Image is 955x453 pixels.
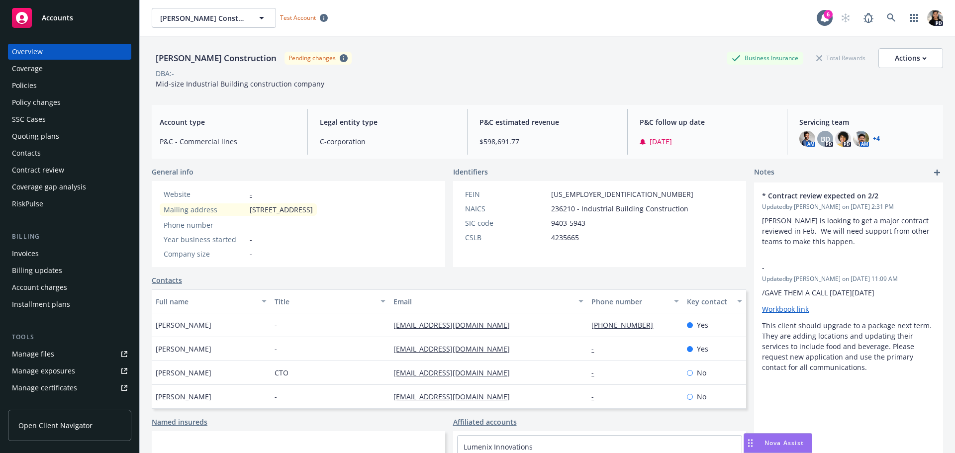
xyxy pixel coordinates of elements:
div: DBA: - [156,68,174,79]
div: SSC Cases [12,111,46,127]
a: Workbook link [762,304,809,314]
span: Accounts [42,14,73,22]
span: P&C - Commercial lines [160,136,295,147]
button: [PERSON_NAME] Construction [152,8,276,28]
a: Coverage [8,61,131,77]
a: [EMAIL_ADDRESS][DOMAIN_NAME] [393,392,518,401]
span: General info [152,167,193,177]
span: [STREET_ADDRESS] [250,204,313,215]
span: Test Account [280,13,316,22]
span: Yes [697,344,708,354]
a: [EMAIL_ADDRESS][DOMAIN_NAME] [393,320,518,330]
p: This client should upgrade to a package next term. They are adding locations and updating their s... [762,320,935,372]
a: Named insureds [152,417,207,427]
span: - [250,234,252,245]
span: Mid-size Industrial Building construction company [156,79,324,89]
button: Email [389,289,587,313]
a: Contacts [8,145,131,161]
div: Tools [8,332,131,342]
div: Full name [156,296,256,307]
span: No [697,391,706,402]
span: Nova Assist [764,439,804,447]
span: [PERSON_NAME] Construction [160,13,246,23]
button: Phone number [587,289,682,313]
a: Manage claims [8,397,131,413]
a: Manage files [8,346,131,362]
span: 4235665 [551,232,579,243]
a: SSC Cases [8,111,131,127]
a: Installment plans [8,296,131,312]
p: /GAVE THEM A CALL [DATE][DATE] [762,287,935,298]
a: Coverage gap analysis [8,179,131,195]
div: Billing updates [12,263,62,278]
a: - [250,189,252,199]
button: Title [271,289,389,313]
button: Full name [152,289,271,313]
div: Contract review [12,162,64,178]
span: Identifiers [453,167,488,177]
img: photo [927,10,943,26]
div: Coverage [12,61,43,77]
a: +4 [873,136,880,142]
a: Contacts [152,275,182,285]
a: Billing updates [8,263,131,278]
a: Manage certificates [8,380,131,396]
div: Title [275,296,375,307]
div: Year business started [164,234,246,245]
span: Updated by [PERSON_NAME] on [DATE] 11:09 AM [762,274,935,283]
div: SIC code [465,218,547,228]
span: Manage exposures [8,363,131,379]
a: - [591,368,602,377]
button: Key contact [683,289,746,313]
img: photo [853,131,869,147]
button: Nova Assist [744,433,812,453]
a: [EMAIL_ADDRESS][DOMAIN_NAME] [393,368,518,377]
span: - [250,249,252,259]
div: Policies [12,78,37,93]
div: Company size [164,249,246,259]
span: $598,691.77 [479,136,615,147]
span: [DATE] [650,136,672,147]
div: Phone number [164,220,246,230]
div: Key contact [687,296,731,307]
span: [PERSON_NAME] is looking to get a major contract reviewed in Feb. We will need support from other... [762,216,932,246]
div: RiskPulse [12,196,43,212]
span: Pending changes [285,52,352,64]
div: NAICS [465,203,547,214]
div: Mailing address [164,204,246,215]
span: - [275,320,277,330]
div: Phone number [591,296,668,307]
span: Yes [697,320,708,330]
span: C-corporation [320,136,456,147]
a: Search [881,8,901,28]
div: * Contract review expected on 2/2Updatedby [PERSON_NAME] on [DATE] 2:31 PM[PERSON_NAME] is lookin... [754,182,943,255]
span: - [275,344,277,354]
div: Overview [12,44,43,60]
span: Account type [160,117,295,127]
a: Affiliated accounts [453,417,517,427]
div: Policy changes [12,94,61,110]
span: BD [821,134,830,144]
span: 9403-5943 [551,218,585,228]
span: Notes [754,167,774,179]
div: Drag to move [744,434,757,453]
a: Quoting plans [8,128,131,144]
div: Coverage gap analysis [12,179,86,195]
div: 6 [824,10,833,19]
a: Start snowing [836,8,856,28]
div: Manage certificates [12,380,77,396]
span: CTO [275,367,288,378]
span: Test Account [276,12,332,23]
div: Total Rewards [811,52,870,64]
a: Policy changes [8,94,131,110]
span: * Contract review expected on 2/2 [762,190,909,201]
span: [PERSON_NAME] [156,320,211,330]
div: Contacts [12,145,41,161]
div: Email [393,296,573,307]
button: Actions [878,48,943,68]
div: Account charges [12,279,67,295]
div: Manage files [12,346,54,362]
div: Manage claims [12,397,62,413]
span: P&C estimated revenue [479,117,615,127]
a: Account charges [8,279,131,295]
